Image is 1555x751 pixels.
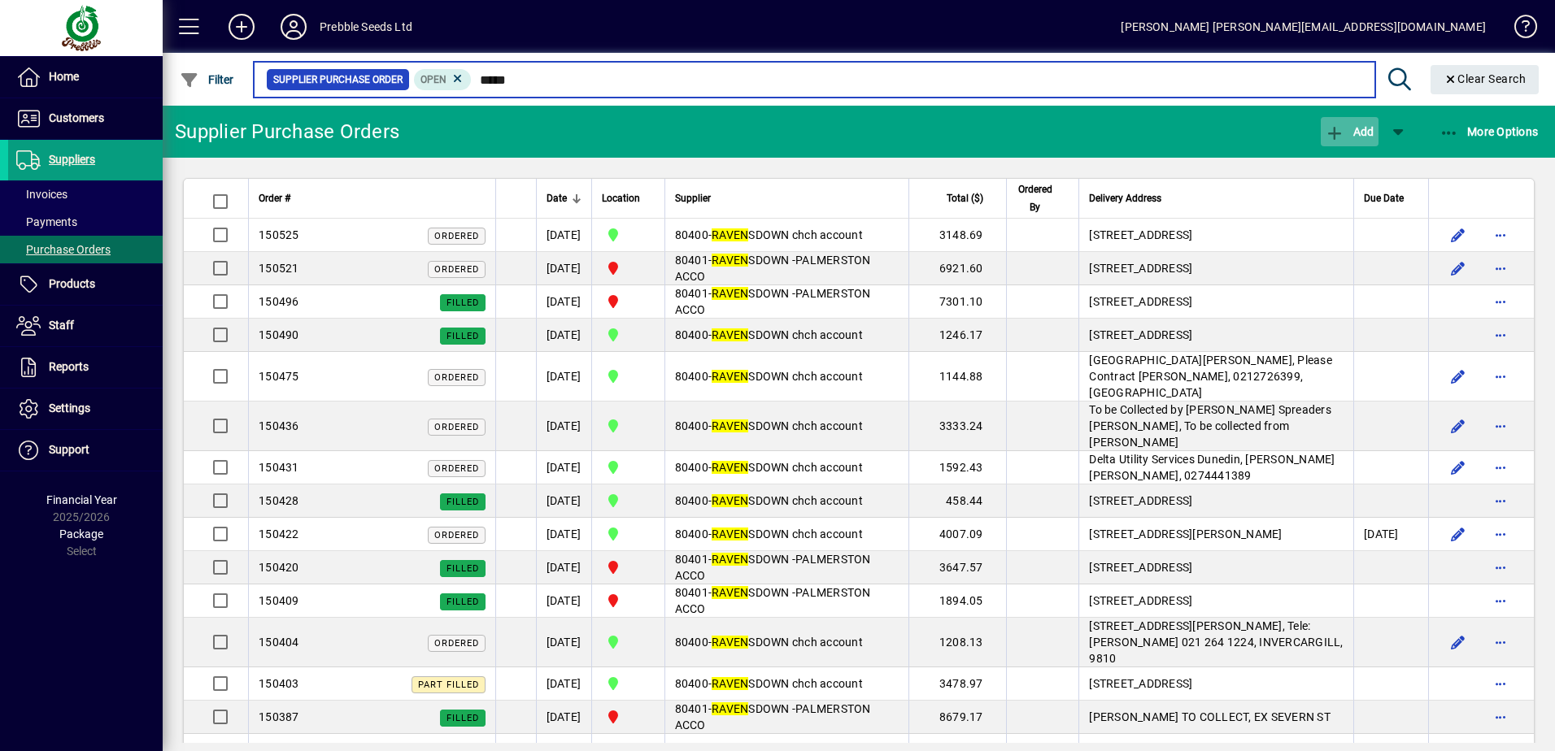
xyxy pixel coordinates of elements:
[1444,72,1527,85] span: Clear Search
[602,325,655,345] span: CHRISTCHURCH
[273,72,403,88] span: Supplier Purchase Order
[664,667,908,701] td: -
[675,461,708,474] span: 80400
[664,451,908,484] td: -
[1487,322,1514,348] button: More options
[1435,117,1543,146] button: More Options
[712,553,748,566] em: RAVEN
[1487,289,1514,315] button: More options
[908,219,1006,252] td: 3148.69
[8,180,163,208] a: Invoices
[712,254,748,267] em: RAVEN
[1364,189,1404,207] span: Due Date
[712,677,863,690] span: SDOWN chch account
[664,551,908,584] td: -
[712,636,863,649] span: SDOWN chch account
[259,636,299,649] span: 150404
[8,389,163,429] a: Settings
[1078,285,1353,319] td: [STREET_ADDRESS]
[446,713,479,723] span: Filled
[446,563,479,574] span: Filled
[908,319,1006,352] td: 1246.17
[259,419,299,432] span: 150436
[547,189,567,207] span: Date
[675,287,871,316] span: SDOWN -PALMERSTON ACCO
[434,264,479,275] span: Ordered
[1078,319,1353,352] td: [STREET_ADDRESS]
[675,419,708,432] span: 80400
[675,553,871,582] span: SDOWN -PALMERSTON ACCO
[1353,518,1428,551] td: [DATE]
[602,458,655,477] span: CHRISTCHURCH
[712,419,748,432] em: RAVEN
[675,287,708,300] span: 80401
[547,189,581,207] div: Date
[664,518,908,551] td: -
[434,530,479,540] span: Ordered
[602,707,655,727] span: PALMERSTON NORTH
[536,518,591,551] td: [DATE]
[1487,521,1514,547] button: More options
[908,701,1006,734] td: 8679.17
[675,370,708,383] span: 80400
[49,443,89,456] span: Support
[536,285,591,319] td: [DATE]
[259,262,299,275] span: 150521
[1017,180,1069,216] div: Ordered By
[1121,14,1486,40] div: [PERSON_NAME] [PERSON_NAME][EMAIL_ADDRESS][DOMAIN_NAME]
[259,328,299,341] span: 150490
[675,636,708,649] span: 80400
[216,12,268,41] button: Add
[414,69,472,90] mat-chip: Completion Status: Open
[712,228,748,241] em: RAVEN
[908,252,1006,285] td: 6921.60
[602,189,655,207] div: Location
[1487,363,1514,389] button: More options
[536,352,591,402] td: [DATE]
[712,677,748,690] em: RAVEN
[8,347,163,388] a: Reports
[664,618,908,667] td: -
[536,484,591,518] td: [DATE]
[175,119,399,145] div: Supplier Purchase Orders
[8,98,163,139] a: Customers
[536,584,591,618] td: [DATE]
[16,215,77,228] span: Payments
[908,584,1006,618] td: 1894.05
[664,484,908,518] td: -
[1445,413,1471,439] button: Edit
[602,367,655,386] span: CHRISTCHURCH
[675,228,708,241] span: 80400
[259,527,299,540] span: 150422
[536,252,591,285] td: [DATE]
[8,236,163,263] a: Purchase Orders
[1445,454,1471,480] button: Edit
[1487,488,1514,514] button: More options
[908,518,1006,551] td: 4007.09
[1445,363,1471,389] button: Edit
[1487,588,1514,614] button: More options
[602,524,655,544] span: CHRISTCHURCH
[259,189,290,207] span: Order #
[259,561,299,574] span: 150420
[712,287,748,300] em: RAVEN
[1078,484,1353,518] td: [STREET_ADDRESS]
[1445,255,1471,281] button: Edit
[259,370,299,383] span: 150475
[712,527,748,540] em: RAVEN
[675,553,708,566] span: 80401
[59,527,103,540] span: Package
[49,319,74,332] span: Staff
[664,584,908,618] td: -
[1364,189,1418,207] div: Due Date
[712,494,748,507] em: RAVEN
[446,497,479,507] span: Filled
[434,638,479,649] span: Ordered
[712,702,748,715] em: RAVEN
[1487,222,1514,248] button: More options
[1445,222,1471,248] button: Edit
[664,402,908,451] td: -
[675,527,708,540] span: 80400
[712,419,863,432] span: SDOWN chch account
[712,636,748,649] em: RAVEN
